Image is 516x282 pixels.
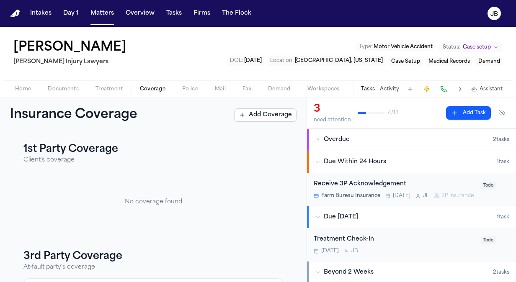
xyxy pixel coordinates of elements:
button: Firms [190,6,214,21]
span: [GEOGRAPHIC_DATA], [US_STATE] [295,58,383,63]
div: Open task: Receive 3P Acknowledgement [307,173,516,206]
span: Medical Records [428,59,470,64]
button: Add Task [404,83,416,95]
span: Assistant [480,86,503,92]
button: Edit DOL: 2025-08-17 [227,56,264,66]
span: Treatment [95,86,123,92]
button: Hide completed tasks (⌘⇧H) [494,106,509,120]
button: Make a Call [438,83,449,95]
span: Type : [359,44,372,49]
span: J L [423,192,429,199]
span: Demand [268,86,291,92]
h1: [PERSON_NAME] [13,40,126,55]
button: Tasks [361,86,375,92]
span: 1 task [497,214,509,220]
button: Edit Type: Motor Vehicle Accident [356,43,435,51]
button: Overdue2tasks [307,129,516,151]
div: need attention [314,117,351,123]
span: Todo [481,182,496,190]
div: Receive 3P Acknowledgement [314,179,476,189]
span: Due [DATE] [324,213,358,221]
button: Assistant [471,86,503,92]
span: Home [15,86,31,92]
button: Activity [380,86,399,92]
div: Treatment Check-In [314,235,476,244]
span: Documents [48,86,79,92]
h3: 3rd Party Coverage [23,250,283,263]
div: 3 [314,103,351,116]
span: DOL : [230,58,243,63]
button: Overview [122,6,158,21]
span: 4 / 13 [388,110,399,116]
button: The Flock [219,6,255,21]
span: 3P Insurance [441,192,474,199]
h3: 1st Party Coverage [23,143,283,156]
span: J B [351,248,358,254]
button: Intakes [27,6,55,21]
a: Home [10,10,20,18]
button: Add Coverage [234,108,297,122]
button: Change status from Case setup [439,42,503,52]
span: Farm Bureau Insurance [321,192,380,199]
span: Due Within 24 Hours [324,158,386,166]
h2: [PERSON_NAME] Injury Lawyers [13,57,130,67]
button: Add Task [446,106,491,120]
span: [DATE] [321,248,339,254]
p: Client's coverage [23,156,283,164]
button: Edit service: Demand [476,57,503,66]
span: 2 task s [493,269,509,276]
span: Location : [270,58,294,63]
span: Motor Vehicle Accident [374,44,433,49]
span: Overdue [324,136,350,144]
span: Mail [215,86,226,92]
span: Todo [481,236,496,244]
span: Status: [443,44,460,51]
span: [DATE] [393,192,410,199]
button: Edit service: Case Setup [389,57,423,66]
span: Fax [243,86,251,92]
button: Create Immediate Task [421,83,433,95]
span: 1 task [497,159,509,165]
div: Open task: Treatment Check-In [307,228,516,261]
span: Case setup [463,44,491,51]
button: Tasks [163,6,185,21]
button: Edit Location: Gulfport, Mississippi [268,56,385,66]
span: [DATE] [244,58,262,63]
span: Workspaces [307,86,340,92]
button: Due Within 24 Hours1task [307,151,516,173]
text: JB [490,11,498,17]
span: Demand [478,59,500,64]
button: Due [DATE]1task [307,206,516,228]
button: Day 1 [60,6,82,21]
button: Edit service: Medical Records [426,57,472,66]
span: Police [182,86,198,92]
span: 2 task s [493,136,509,143]
span: Coverage [140,86,165,92]
span: Beyond 2 Weeks [324,268,374,277]
p: No coverage found [23,198,283,206]
button: Matters [87,6,117,21]
span: Case Setup [391,59,420,64]
p: At-fault party's coverage [23,263,283,272]
h1: Insurance Coverage [10,108,156,123]
button: Edit matter name [13,40,126,55]
img: Finch Logo [10,10,20,18]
